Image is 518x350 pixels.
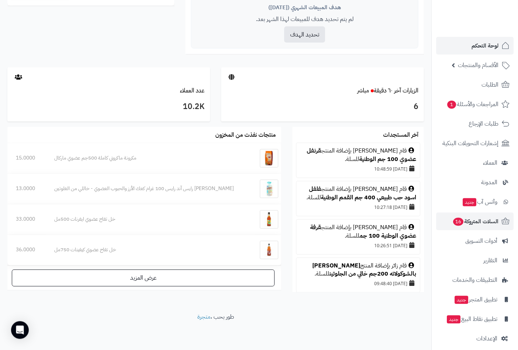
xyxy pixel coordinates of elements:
span: إشعارات التحويلات البنكية [442,138,498,148]
span: أدوات التسويق [465,236,497,246]
span: وآتس آب [462,197,497,207]
div: قام [PERSON_NAME] بإضافة المنتج للسلة. [300,224,416,241]
img: خل تفاح عضوي كيفينات 750مل [260,241,278,259]
span: 1 [447,100,456,109]
a: قرفة عضوي الوطنية 100 جم [310,223,416,241]
span: جديد [447,315,460,323]
span: تطبيق المتجر [454,294,497,305]
div: 15.0000 [16,155,38,162]
div: [DATE] 10:27:18 [300,202,416,213]
a: التطبيقات والخدمات [436,271,514,289]
div: [PERSON_NAME] رايس آند رايس 100 غرام كعك الأرز والحبوب العضوي - خاللي من الغلوتين [55,185,247,193]
span: المدونة [481,177,497,188]
a: لوحة التحكم [436,37,514,55]
span: طلبات الإرجاع [469,119,498,129]
a: إشعارات التحويلات البنكية [436,134,514,152]
a: طلبات الإرجاع [436,115,514,133]
a: المدونة [436,174,514,191]
span: الأقسام والمنتجات [458,60,498,70]
span: التطبيقات والخدمات [452,275,497,285]
div: قام [PERSON_NAME] بإضافة المنتج للسلة. [300,185,416,202]
a: قرنفل عضوي 100 جم الوطنية [307,147,416,164]
a: أدوات التسويق [436,232,514,250]
a: تطبيق المتجرجديد [436,291,514,308]
img: بروبايوس رايس آند رايس 100 غرام كعك الأرز والحبوب العضوي - خاللي من الغلوتين [260,180,278,198]
div: 36.0000 [16,246,38,254]
span: السلات المتروكة [452,216,498,227]
span: تطبيق نقاط البيع [446,314,497,324]
div: Open Intercom Messenger [11,321,29,339]
div: هدف المبيعات الشهري ([DATE]) [197,4,413,11]
div: [DATE] 10:48:59 [300,164,416,174]
a: العملاء [436,154,514,172]
img: logo-2.png [468,9,511,24]
a: عدد العملاء [180,86,205,95]
a: السلات المتروكة16 [436,213,514,230]
h3: 10.2K [13,101,205,113]
span: لوحة التحكم [472,41,498,51]
a: المراجعات والأسئلة1 [436,95,514,113]
div: قام زائر بإضافة المنتج للسلة. [300,262,416,279]
a: الإعدادات [436,330,514,347]
span: التقارير [483,255,497,266]
a: عرض المزيد [12,270,275,287]
a: وآتس آبجديد [436,193,514,211]
div: خل تفاح عضوي كيفينات 750مل [55,246,247,254]
a: [PERSON_NAME] بالشوكولاته 200جم خالي من الجلوتين [312,262,416,279]
span: جديد [455,296,468,304]
span: المراجعات والأسئلة [446,99,498,109]
div: مكرونة ماكروني كاملة 500جم عضوي ماركال [55,155,247,162]
div: قام [PERSON_NAME] بإضافة المنتج للسلة. [300,147,416,164]
span: جديد [463,198,476,206]
img: خل تفاح عضوي ايفرنات 500مل [260,210,278,229]
div: 33.0000 [16,216,38,223]
h3: آخر المستجدات [383,132,418,139]
p: لم يتم تحديد هدف للمبيعات لهذا الشهر بعد. [197,15,413,24]
a: التقارير [436,252,514,269]
button: تحديد الهدف [284,27,325,43]
div: [DATE] 10:26:51 [300,241,416,251]
a: الطلبات [436,76,514,94]
div: [DATE] 09:48:40 [300,279,416,289]
img: مكرونة ماكروني كاملة 500جم عضوي ماركال [260,149,278,168]
span: العملاء [483,158,497,168]
span: 16 [453,217,464,226]
span: الطلبات [482,80,498,90]
a: الزيارات آخر ٦٠ دقيقةمباشر [357,86,418,95]
div: 13.0000 [16,185,38,193]
a: متجرة [197,313,211,322]
h3: منتجات نفذت من المخزون [215,132,276,139]
small: مباشر [357,86,369,95]
a: تطبيق نقاط البيعجديد [436,310,514,328]
div: خل تفاح عضوي ايفرنات 500مل [55,216,247,223]
a: فلفل اسود حب طبيعي 400 جم القمم الوطنية [309,185,416,202]
h3: 6 [227,101,418,113]
span: الإعدادات [476,333,497,344]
